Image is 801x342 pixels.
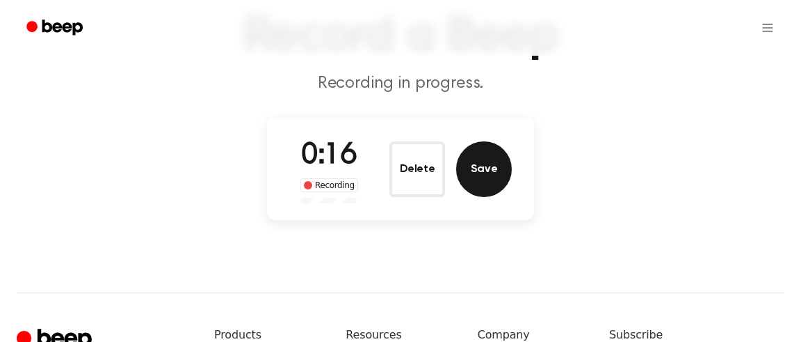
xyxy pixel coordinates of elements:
[301,141,357,171] span: 0:16
[389,141,445,197] button: Delete Audio Record
[456,141,512,197] button: Save Audio Record
[300,178,358,192] div: Recording
[17,15,95,42] a: Beep
[133,72,667,95] p: Recording in progress.
[751,11,784,45] button: Open menu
